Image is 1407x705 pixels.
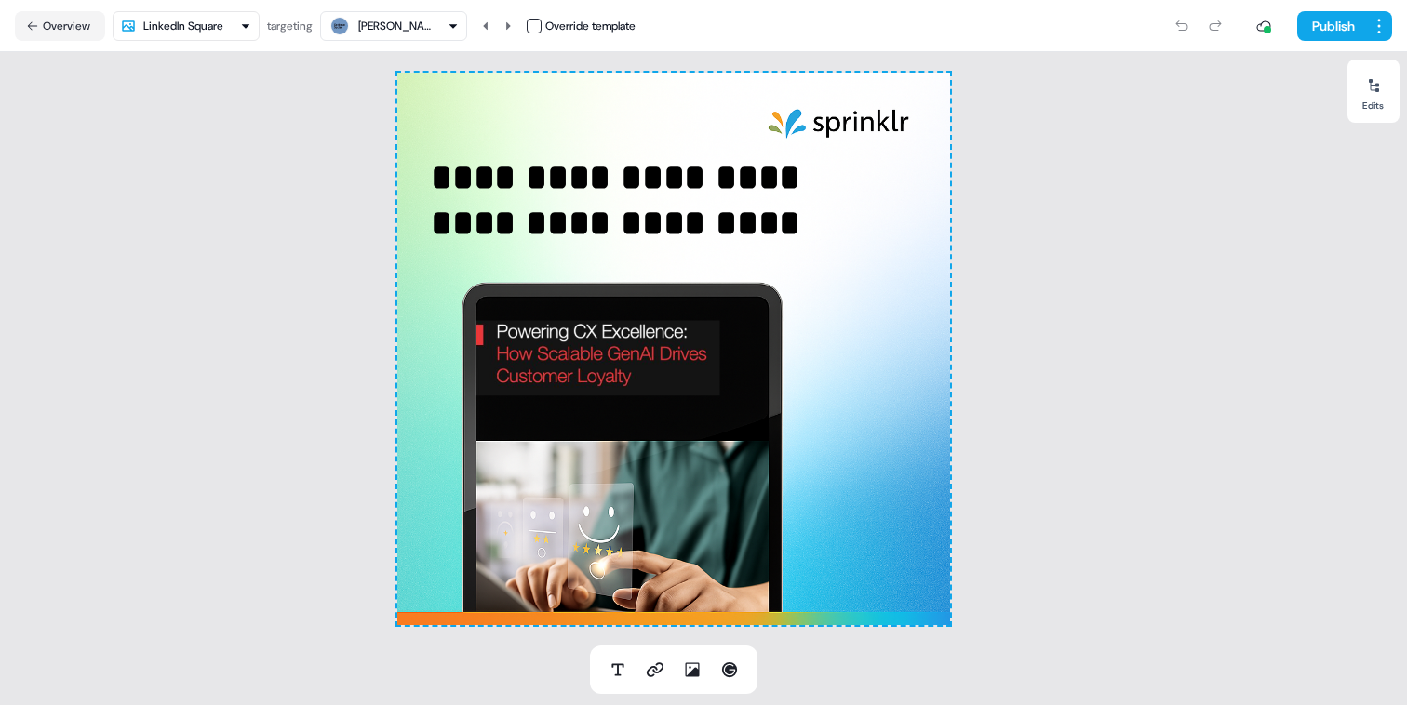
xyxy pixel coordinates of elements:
div: LinkedIn Square [143,17,223,35]
button: Edits [1347,71,1400,112]
div: Override template [545,17,636,35]
img: Image [413,320,782,395]
div: [PERSON_NAME] [PERSON_NAME] [358,17,433,35]
div: targeting [267,17,313,35]
button: Overview [15,11,105,41]
button: [PERSON_NAME] [PERSON_NAME] [320,11,467,41]
button: Publish [1297,11,1366,41]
